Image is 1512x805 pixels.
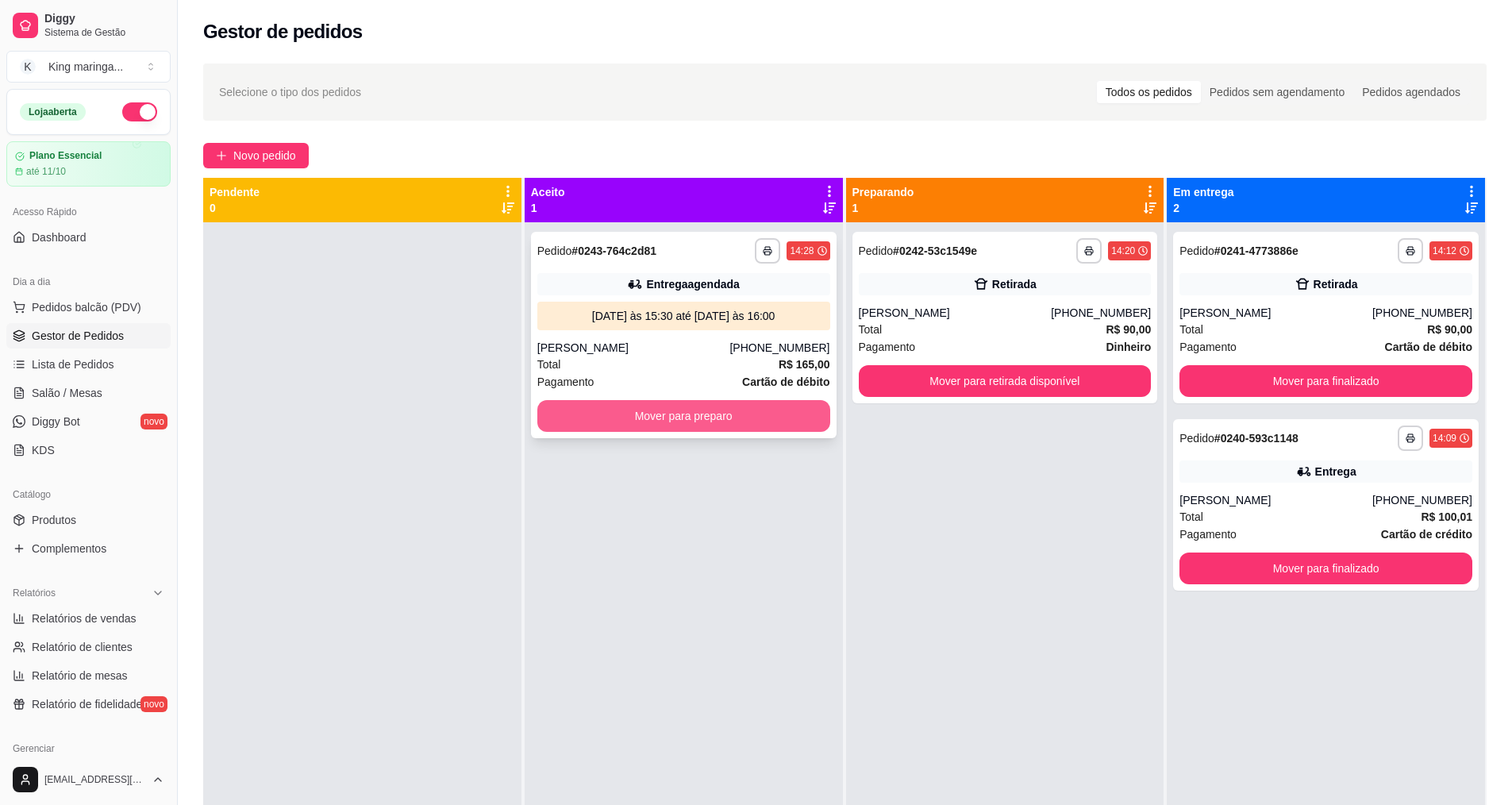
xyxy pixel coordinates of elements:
[32,299,141,315] span: Pedidos balcão (PDV)
[742,376,829,388] strong: Cartão de débito
[1111,245,1135,257] div: 14:20
[32,541,106,557] span: Complementos
[6,761,171,799] button: [EMAIL_ADDRESS][DOMAIN_NAME]
[992,276,1037,292] div: Retirada
[44,773,145,786] span: [EMAIL_ADDRESS][DOMAIN_NAME]
[6,199,171,225] div: Acesso Rápido
[6,507,171,533] a: Produtos
[1179,245,1214,257] span: Pedido
[537,340,730,356] div: [PERSON_NAME]
[859,305,1052,321] div: [PERSON_NAME]
[219,83,361,101] span: Selecione o tipo dos pedidos
[6,482,171,507] div: Catálogo
[6,691,171,717] a: Relatório de fidelidadenovo
[893,245,977,257] strong: # 0242-53c1549e
[544,308,824,324] div: [DATE] às 15:30 até [DATE] às 16:00
[1179,365,1472,397] button: Mover para finalizado
[1179,508,1203,526] span: Total
[233,147,296,164] span: Novo pedido
[1385,341,1472,353] strong: Cartão de débito
[32,356,114,372] span: Lista de Pedidos
[646,276,739,292] div: Entrega agendada
[1201,81,1353,103] div: Pedidos sem agendamento
[1179,553,1472,584] button: Mover para finalizado
[1315,464,1356,480] div: Entrega
[203,143,309,168] button: Novo pedido
[1179,321,1203,338] span: Total
[1353,81,1469,103] div: Pedidos agendados
[32,512,76,528] span: Produtos
[1173,200,1233,216] p: 2
[1179,305,1372,321] div: [PERSON_NAME]
[1372,305,1472,321] div: [PHONE_NUMBER]
[6,634,171,660] a: Relatório de clientes
[32,229,87,245] span: Dashboard
[1314,276,1358,292] div: Retirada
[44,26,164,39] span: Sistema de Gestão
[29,150,102,162] article: Plano Essencial
[1179,526,1237,543] span: Pagamento
[6,536,171,561] a: Complementos
[32,442,55,458] span: KDS
[32,610,137,626] span: Relatórios de vendas
[6,606,171,631] a: Relatórios de vendas
[13,587,56,599] span: Relatórios
[6,51,171,83] button: Select a team
[6,380,171,406] a: Salão / Mesas
[32,414,80,429] span: Diggy Bot
[531,184,565,200] p: Aceito
[1427,323,1472,336] strong: R$ 90,00
[537,400,830,432] button: Mover para preparo
[1433,432,1456,445] div: 14:09
[216,150,227,161] span: plus
[210,200,260,216] p: 0
[1051,305,1151,321] div: [PHONE_NUMBER]
[32,696,142,712] span: Relatório de fidelidade
[32,385,102,401] span: Salão / Mesas
[1106,341,1151,353] strong: Dinheiro
[203,19,363,44] h2: Gestor de pedidos
[6,269,171,295] div: Dia a dia
[1179,492,1372,508] div: [PERSON_NAME]
[537,245,572,257] span: Pedido
[729,340,829,356] div: [PHONE_NUMBER]
[20,103,86,121] div: Loja aberta
[537,373,594,391] span: Pagamento
[779,358,830,371] strong: R$ 165,00
[32,668,128,684] span: Relatório de mesas
[1381,528,1472,541] strong: Cartão de crédito
[852,184,914,200] p: Preparando
[32,639,133,655] span: Relatório de clientes
[859,338,916,356] span: Pagamento
[1433,245,1456,257] div: 14:12
[1173,184,1233,200] p: Em entrega
[6,6,171,44] a: DiggySistema de Gestão
[859,245,894,257] span: Pedido
[6,663,171,688] a: Relatório de mesas
[210,184,260,200] p: Pendente
[32,328,124,344] span: Gestor de Pedidos
[6,409,171,434] a: Diggy Botnovo
[6,736,171,761] div: Gerenciar
[6,295,171,320] button: Pedidos balcão (PDV)
[571,245,656,257] strong: # 0243-764c2d81
[6,352,171,377] a: Lista de Pedidos
[859,321,883,338] span: Total
[1214,432,1298,445] strong: # 0240-593c1148
[6,437,171,463] a: KDS
[6,323,171,349] a: Gestor de Pedidos
[44,12,164,26] span: Diggy
[20,59,36,75] span: K
[26,165,66,178] article: até 11/10
[122,102,157,121] button: Alterar Status
[1214,245,1298,257] strong: # 0241-4773886e
[48,59,123,75] div: King maringa ...
[537,356,561,373] span: Total
[852,200,914,216] p: 1
[859,365,1152,397] button: Mover para retirada disponível
[1421,510,1472,523] strong: R$ 100,01
[1372,492,1472,508] div: [PHONE_NUMBER]
[1179,338,1237,356] span: Pagamento
[6,141,171,187] a: Plano Essencialaté 11/10
[531,200,565,216] p: 1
